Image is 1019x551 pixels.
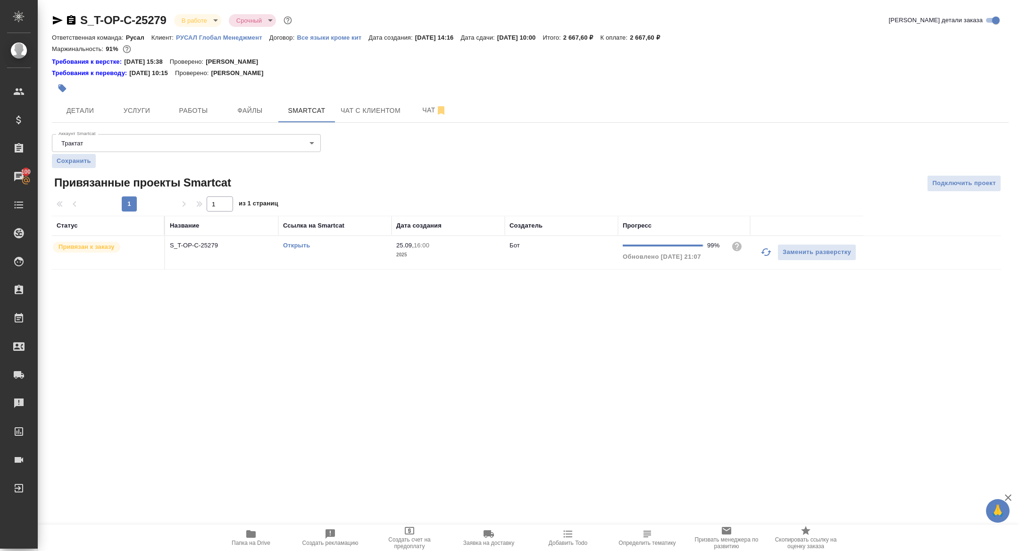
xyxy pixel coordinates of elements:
span: Чат [412,104,457,116]
p: Клиент: [151,34,176,41]
p: [PERSON_NAME] [211,68,270,78]
div: В работе [174,14,221,27]
p: 25.09, [396,242,414,249]
a: Открыть [283,242,310,249]
span: Привязанные проекты Smartcat [52,175,231,190]
span: Создать рекламацию [302,540,359,546]
span: Призвать менеджера по развитию [693,536,760,550]
button: Призвать менеджера по развитию [687,525,766,551]
button: Трактат [58,139,86,147]
p: Все языки кроме кит [297,34,368,41]
p: 16:00 [414,242,429,249]
svg: Отписаться [435,105,447,116]
p: К оплате: [600,34,630,41]
span: Чат с клиентом [341,105,401,117]
button: 🙏 [986,499,1010,523]
p: Бот [509,242,520,249]
span: Заявка на доставку [463,540,514,546]
span: Заменить разверстку [783,247,851,258]
a: Требования к верстке: [52,57,124,67]
button: Сохранить [52,154,96,168]
button: Скопировать ссылку [66,15,77,26]
p: 2 667,60 ₽ [630,34,667,41]
button: Папка на Drive [211,525,291,551]
span: из 1 страниц [239,198,278,212]
p: [DATE] 15:38 [124,57,170,67]
p: [DATE] 14:16 [415,34,461,41]
div: Ссылка на Smartcat [283,221,344,230]
button: Срочный [234,17,265,25]
a: Требования к переводу: [52,68,129,78]
p: [DATE] 10:15 [129,68,175,78]
span: Обновлено [DATE] 21:07 [623,253,701,260]
span: [PERSON_NAME] детали заказа [889,16,983,25]
div: 99% [707,241,724,250]
button: Обновить прогресс [755,241,777,263]
a: Все языки кроме кит [297,33,368,41]
span: Создать счет на предоплату [376,536,443,550]
a: S_T-OP-C-25279 [80,14,167,26]
button: Скопировать ссылку на оценку заказа [766,525,845,551]
p: Проверено: [170,57,206,67]
div: Создатель [509,221,543,230]
span: Файлы [227,105,273,117]
a: РУСАЛ Глобал Менеджмент [176,33,269,41]
div: Трактат [52,134,321,152]
p: Договор: [269,34,297,41]
button: 197.80 RUB; [121,43,133,55]
p: Проверено: [175,68,211,78]
p: Привязан к заказу [58,242,115,252]
button: Создать рекламацию [291,525,370,551]
p: [DATE] 10:00 [497,34,543,41]
div: В работе [229,14,276,27]
button: Добавить тэг [52,78,73,99]
span: Услуги [114,105,159,117]
button: Определить тематику [608,525,687,551]
div: Название [170,221,199,230]
span: Скопировать ссылку на оценку заказа [772,536,840,550]
p: S_T-OP-C-25279 [170,241,274,250]
a: 100 [2,165,35,188]
p: 91% [106,45,120,52]
span: Smartcat [284,105,329,117]
p: РУСАЛ Глобал Менеджмент [176,34,269,41]
p: [PERSON_NAME] [206,57,265,67]
p: Русал [126,34,151,41]
button: В работе [179,17,210,25]
div: Статус [57,221,78,230]
p: Итого: [543,34,563,41]
button: Скопировать ссылку для ЯМессенджера [52,15,63,26]
p: Дата сдачи: [460,34,497,41]
p: Ответственная команда: [52,34,126,41]
div: Нажми, чтобы открыть папку с инструкцией [52,68,129,78]
button: Создать счет на предоплату [370,525,449,551]
div: Прогресс [623,221,651,230]
span: 100 [16,167,37,177]
button: Добавить Todo [528,525,608,551]
span: Определить тематику [618,540,676,546]
p: Дата создания: [368,34,415,41]
p: Маржинальность: [52,45,106,52]
span: Сохранить [57,156,91,166]
div: Дата создания [396,221,442,230]
span: Детали [58,105,103,117]
button: Заменить разверстку [777,244,856,261]
span: 🙏 [990,501,1006,521]
p: 2 667,60 ₽ [563,34,601,41]
button: Доп статусы указывают на важность/срочность заказа [282,14,294,26]
div: Нажми, чтобы открыть папку с инструкцией [52,57,124,67]
button: Подключить проект [927,175,1001,192]
span: Работы [171,105,216,117]
button: Заявка на доставку [449,525,528,551]
span: Подключить проект [932,178,996,189]
span: Добавить Todo [549,540,587,546]
p: 2025 [396,250,500,260]
span: Папка на Drive [232,540,270,546]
